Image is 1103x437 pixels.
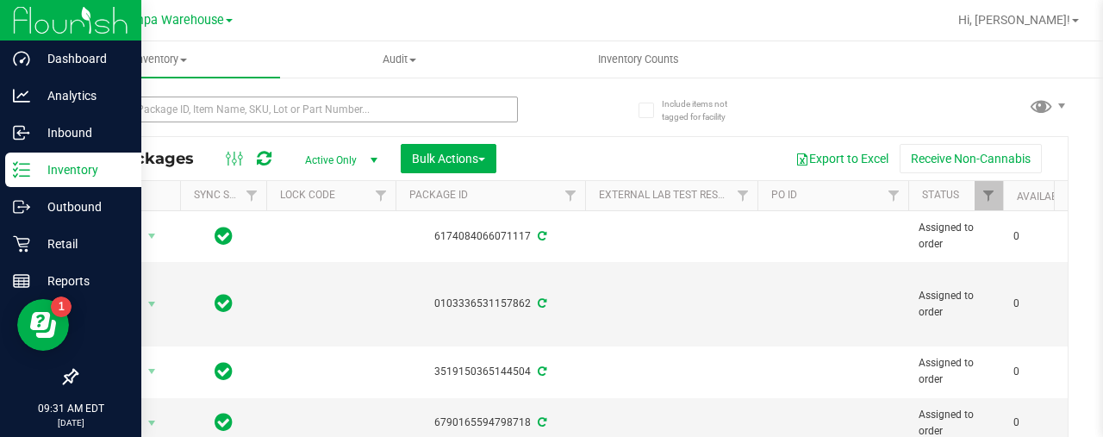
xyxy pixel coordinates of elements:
span: Inventory [41,52,280,67]
span: 0 [1013,228,1079,245]
a: Inventory [41,41,280,78]
p: Outbound [30,197,134,217]
iframe: Resource center [17,299,69,351]
button: Export to Excel [784,144,900,173]
span: Sync from Compliance System [535,416,546,428]
inline-svg: Analytics [13,87,30,104]
span: In Sync [215,359,233,384]
span: Hi, [PERSON_NAME]! [958,13,1070,27]
a: Package ID [409,189,468,201]
span: select [141,359,163,384]
inline-svg: Outbound [13,198,30,215]
a: Filter [557,181,585,210]
a: Filter [367,181,396,210]
span: select [141,292,163,316]
span: 0 [1013,296,1079,312]
p: Retail [30,234,134,254]
p: Analytics [30,85,134,106]
span: Inventory Counts [575,52,702,67]
iframe: Resource center unread badge [51,297,72,317]
a: Inventory Counts [519,41,757,78]
input: Search Package ID, Item Name, SKU, Lot or Part Number... [76,97,518,122]
span: 0 [1013,364,1079,380]
span: Sync from Compliance System [535,365,546,378]
a: Filter [238,181,266,210]
p: Inventory [30,159,134,180]
a: Sync Status [194,189,260,201]
span: select [141,411,163,435]
inline-svg: Inventory [13,161,30,178]
a: PO ID [771,189,797,201]
span: In Sync [215,410,233,434]
span: Audit [281,52,518,67]
inline-svg: Dashboard [13,50,30,67]
inline-svg: Inbound [13,124,30,141]
p: Dashboard [30,48,134,69]
span: In Sync [215,291,233,315]
button: Receive Non-Cannabis [900,144,1042,173]
a: External Lab Test Result [599,189,734,201]
a: Audit [280,41,519,78]
a: Status [922,189,959,201]
a: Available [1017,190,1069,203]
span: Assigned to order [919,288,993,321]
a: Filter [729,181,757,210]
span: 0 [1013,415,1079,431]
p: Reports [30,271,134,291]
a: Filter [975,181,1003,210]
inline-svg: Reports [13,272,30,290]
span: Assigned to order [919,355,993,388]
span: Bulk Actions [412,152,485,165]
span: In Sync [215,224,233,248]
a: Filter [880,181,908,210]
span: Sync from Compliance System [535,230,546,242]
span: All Packages [90,149,211,168]
div: 3519150365144504 [393,364,588,380]
p: 09:31 AM EDT [8,401,134,416]
p: [DATE] [8,416,134,429]
span: Assigned to order [919,220,993,253]
div: 6174084066071117 [393,228,588,245]
span: select [141,224,163,248]
div: 0103336531157862 [393,296,588,312]
a: Lock Code [280,189,335,201]
inline-svg: Retail [13,235,30,253]
span: Include items not tagged for facility [662,97,748,123]
span: Tampa Warehouse [119,13,224,28]
span: Sync from Compliance System [535,297,546,309]
p: Inbound [30,122,134,143]
button: Bulk Actions [401,144,496,173]
div: 6790165594798718 [393,415,588,431]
